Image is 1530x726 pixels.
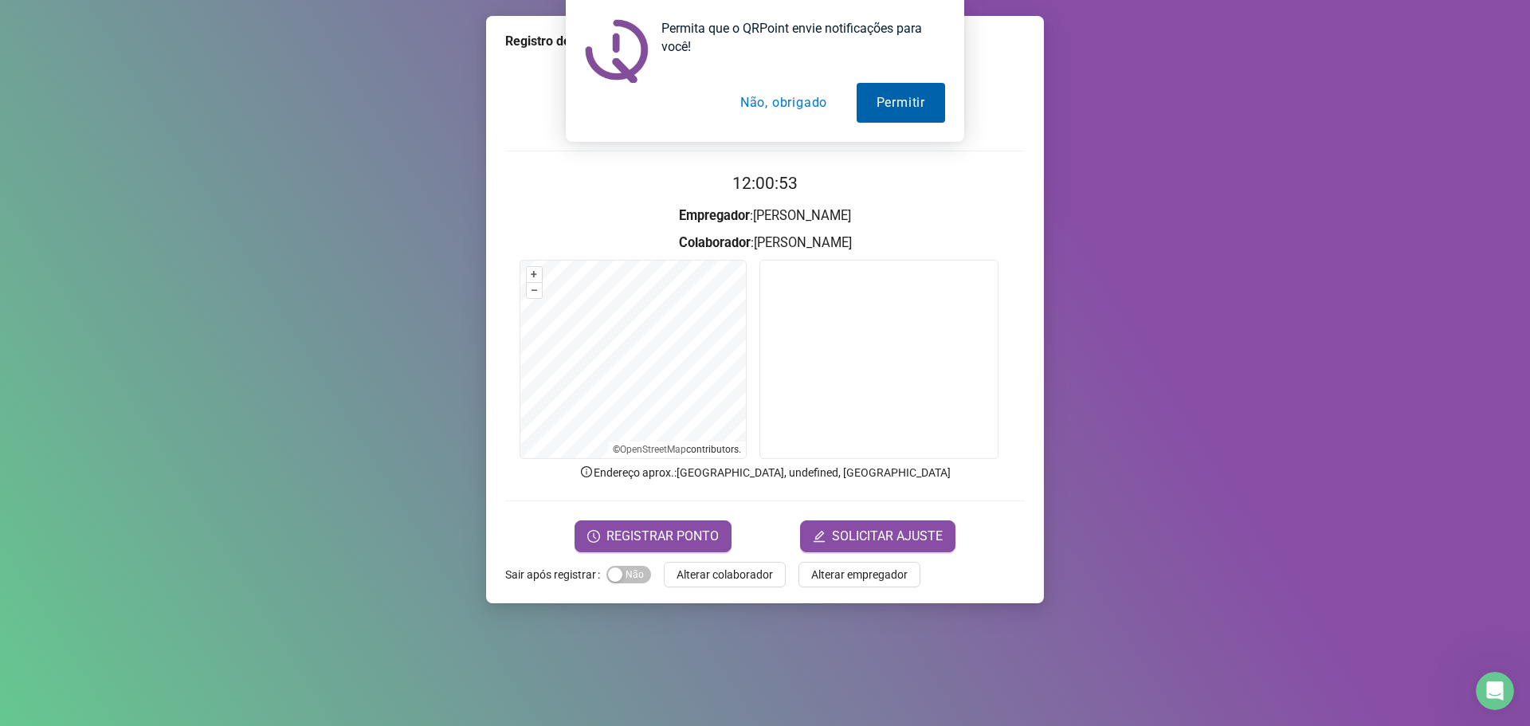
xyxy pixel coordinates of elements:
[505,464,1025,481] p: Endereço aprox. : [GEOGRAPHIC_DATA], undefined, [GEOGRAPHIC_DATA]
[527,267,542,282] button: +
[613,444,741,455] li: © contributors.
[505,562,606,587] label: Sair após registrar
[811,566,908,583] span: Alterar empregador
[679,235,751,250] strong: Colaborador
[664,562,786,587] button: Alterar colaborador
[579,465,594,479] span: info-circle
[800,520,955,552] button: editSOLICITAR AJUSTE
[677,566,773,583] span: Alterar colaborador
[505,233,1025,253] h3: : [PERSON_NAME]
[587,530,600,543] span: clock-circle
[505,206,1025,226] h3: : [PERSON_NAME]
[575,520,732,552] button: REGISTRAR PONTO
[585,19,649,83] img: notification icon
[1476,672,1514,710] iframe: Intercom live chat
[527,283,542,298] button: –
[798,562,920,587] button: Alterar empregador
[813,530,826,543] span: edit
[620,444,686,455] a: OpenStreetMap
[679,208,750,223] strong: Empregador
[857,83,945,123] button: Permitir
[732,174,798,193] time: 12:00:53
[649,19,945,56] div: Permita que o QRPoint envie notificações para você!
[720,83,847,123] button: Não, obrigado
[606,527,719,546] span: REGISTRAR PONTO
[832,527,943,546] span: SOLICITAR AJUSTE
